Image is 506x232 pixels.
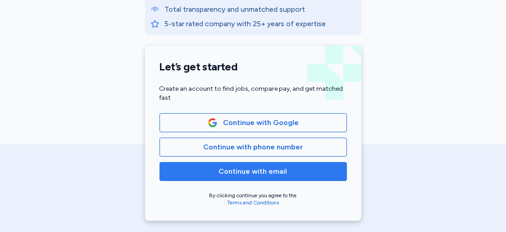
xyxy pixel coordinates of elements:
[160,84,347,102] div: Create an account to find jobs, compare pay, and get matched fast
[203,142,303,153] span: Continue with phone number
[160,162,347,181] button: Continue with email
[208,118,218,128] img: Google Logo
[223,117,299,128] span: Continue with Google
[160,60,347,74] h1: Let’s get started
[160,138,347,157] button: Continue with phone number
[219,166,287,177] span: Continue with email
[165,19,356,29] p: 5-star rated company with 25+ years of expertise
[160,192,347,206] div: By clicking continue you agree to the
[227,200,279,206] a: Terms and Conditions
[160,113,347,132] button: Google LogoContinue with Google
[165,4,356,15] p: Total transparency and unmatched support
